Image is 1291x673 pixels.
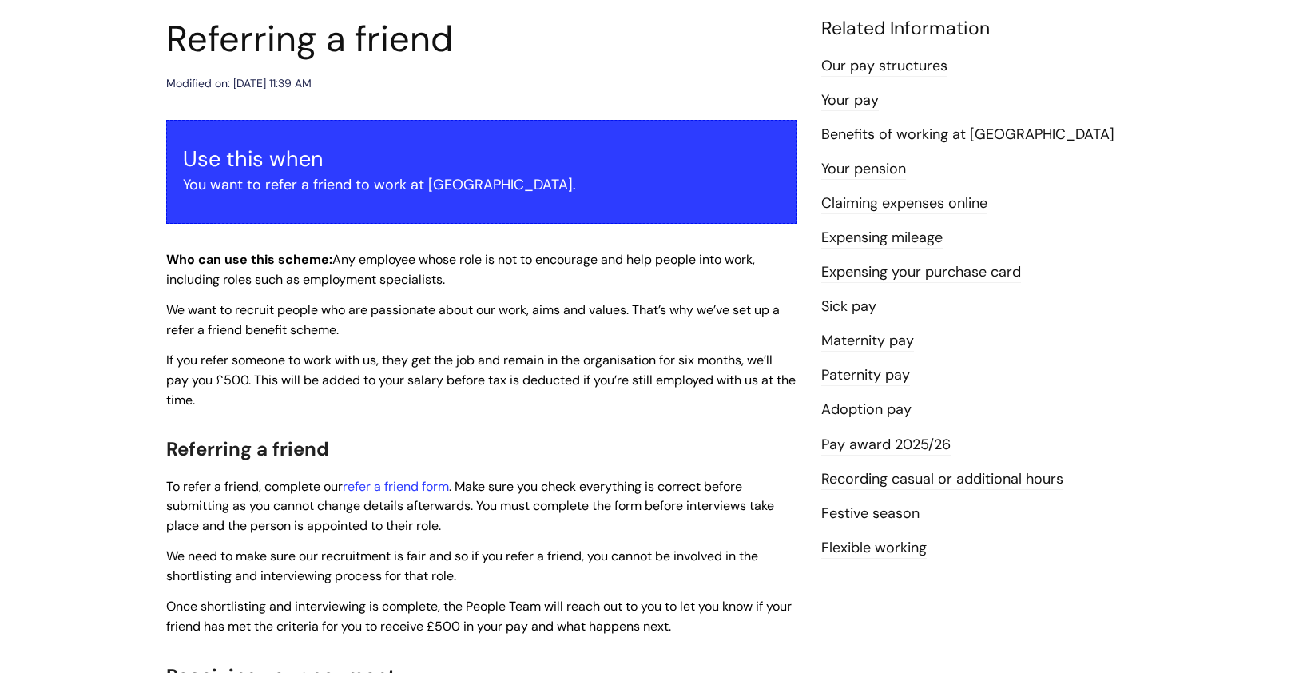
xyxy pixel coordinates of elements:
a: Your pension [821,159,906,180]
h1: Referring a friend [166,18,797,61]
a: Flexible working [821,538,927,559]
a: Benefits of working at [GEOGRAPHIC_DATA] [821,125,1114,145]
a: Our pay structures [821,56,947,77]
span: Once shortlisting and interviewing is complete, the People Team will reach out to you to let you ... [166,598,792,635]
span: We want to recruit people who are passionate about our work, aims and values. That’s why we’ve se... [166,301,780,338]
a: Maternity pay [821,331,914,352]
strong: Who can use this scheme: [166,251,332,268]
span: We need to make sure our recruitment is fair and so if you refer a friend, you cannot be involved... [166,548,758,584]
a: Paternity pay [821,365,910,386]
a: Claiming expenses online [821,193,987,214]
h4: Related Information [821,18,1125,40]
h3: Use this when [183,146,781,172]
a: Adoption pay [821,400,912,420]
a: refer a friend form [343,478,449,495]
a: Pay award 2025/26 [821,435,951,456]
a: Expensing mileage [821,228,943,249]
span: Any employee whose role is not to encourage and help people into work, including roles such as em... [166,251,755,288]
a: Recording casual or additional hours [821,469,1063,490]
a: Your pay [821,90,879,111]
span: To refer a friend, complete our . Make sure you check everything is correct before submitting as ... [166,478,774,535]
a: Expensing your purchase card [821,262,1021,283]
span: If you refer someone to work with us, they get the job and remain in the organisation for six mon... [166,352,796,408]
p: You want to refer a friend to work at [GEOGRAPHIC_DATA]. [183,172,781,197]
div: Modified on: [DATE] 11:39 AM [166,74,312,94]
span: Referring a friend [166,436,329,461]
a: Festive season [821,504,920,524]
a: Sick pay [821,297,876,317]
